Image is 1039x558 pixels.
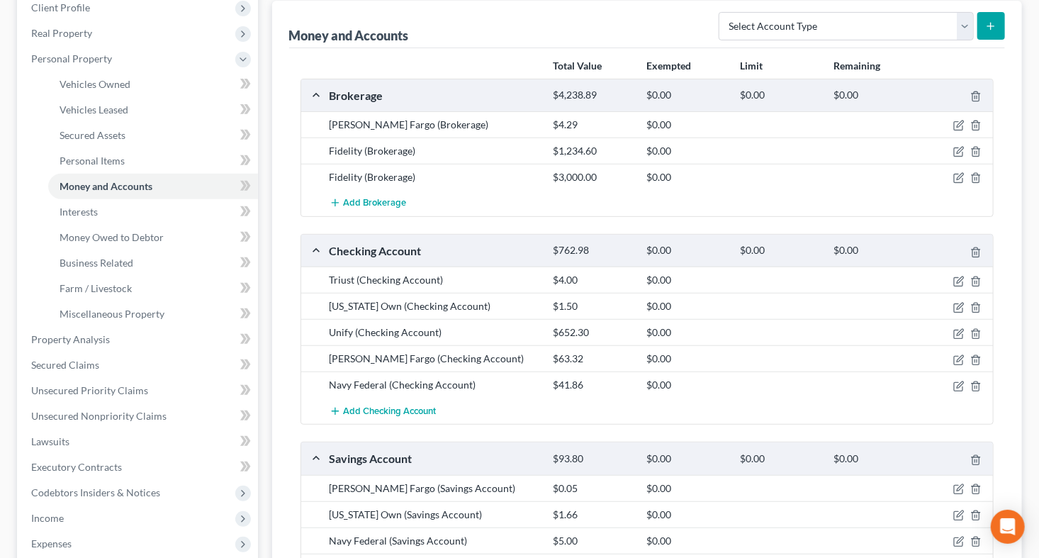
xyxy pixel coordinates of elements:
[60,104,128,116] span: Vehicles Leased
[31,461,122,473] span: Executory Contracts
[330,190,407,216] button: Add Brokerage
[322,88,546,103] div: Brokerage
[639,378,733,392] div: $0.00
[48,148,258,174] a: Personal Items
[60,206,98,218] span: Interests
[31,435,69,447] span: Lawsuits
[31,52,112,65] span: Personal Property
[289,27,409,44] div: Money and Accounts
[48,72,258,97] a: Vehicles Owned
[833,60,880,72] strong: Remaining
[31,333,110,345] span: Property Analysis
[546,481,640,496] div: $0.05
[322,534,546,548] div: Navy Federal (Savings Account)
[20,378,258,403] a: Unsecured Priority Claims
[344,406,437,417] span: Add Checking Account
[322,352,546,366] div: [PERSON_NAME] Fargo (Checking Account)
[546,452,640,466] div: $93.80
[322,451,546,466] div: Savings Account
[31,27,92,39] span: Real Property
[31,486,160,498] span: Codebtors Insiders & Notices
[546,325,640,340] div: $652.30
[826,452,920,466] div: $0.00
[322,273,546,287] div: Triust (Checking Account)
[322,299,546,313] div: [US_STATE] Own (Checking Account)
[48,225,258,250] a: Money Owed to Debtor
[60,231,164,243] span: Money Owed to Debtor
[60,129,125,141] span: Secured Assets
[733,244,826,257] div: $0.00
[20,403,258,429] a: Unsecured Nonpriority Claims
[740,60,763,72] strong: Limit
[733,89,826,102] div: $0.00
[322,144,546,158] div: Fidelity (Brokerage)
[546,170,640,184] div: $3,000.00
[60,78,130,90] span: Vehicles Owned
[31,512,64,524] span: Income
[48,276,258,301] a: Farm / Livestock
[639,244,733,257] div: $0.00
[639,508,733,522] div: $0.00
[322,243,546,258] div: Checking Account
[322,481,546,496] div: [PERSON_NAME] Fargo (Savings Account)
[20,327,258,352] a: Property Analysis
[60,155,125,167] span: Personal Items
[639,170,733,184] div: $0.00
[639,144,733,158] div: $0.00
[546,508,640,522] div: $1.66
[639,534,733,548] div: $0.00
[60,282,132,294] span: Farm / Livestock
[546,144,640,158] div: $1,234.60
[31,410,167,422] span: Unsecured Nonpriority Claims
[553,60,602,72] strong: Total Value
[639,118,733,132] div: $0.00
[826,244,920,257] div: $0.00
[639,481,733,496] div: $0.00
[991,510,1025,544] div: Open Intercom Messenger
[646,60,691,72] strong: Exempted
[322,378,546,392] div: Navy Federal (Checking Account)
[639,89,733,102] div: $0.00
[639,299,733,313] div: $0.00
[60,180,152,192] span: Money and Accounts
[546,534,640,548] div: $5.00
[322,118,546,132] div: [PERSON_NAME] Fargo (Brokerage)
[20,429,258,454] a: Lawsuits
[60,257,133,269] span: Business Related
[639,325,733,340] div: $0.00
[322,325,546,340] div: Unify (Checking Account)
[31,1,90,13] span: Client Profile
[48,174,258,199] a: Money and Accounts
[546,352,640,366] div: $63.32
[344,198,407,209] span: Add Brokerage
[546,118,640,132] div: $4.29
[546,273,640,287] div: $4.00
[733,452,826,466] div: $0.00
[48,97,258,123] a: Vehicles Leased
[546,244,640,257] div: $762.98
[826,89,920,102] div: $0.00
[48,123,258,148] a: Secured Assets
[48,301,258,327] a: Miscellaneous Property
[546,89,640,102] div: $4,238.89
[20,454,258,480] a: Executory Contracts
[48,199,258,225] a: Interests
[546,378,640,392] div: $41.86
[48,250,258,276] a: Business Related
[546,299,640,313] div: $1.50
[639,452,733,466] div: $0.00
[322,170,546,184] div: Fidelity (Brokerage)
[31,384,148,396] span: Unsecured Priority Claims
[330,398,437,424] button: Add Checking Account
[639,352,733,366] div: $0.00
[322,508,546,522] div: [US_STATE] Own (Savings Account)
[31,359,99,371] span: Secured Claims
[639,273,733,287] div: $0.00
[31,537,72,549] span: Expenses
[20,352,258,378] a: Secured Claims
[60,308,164,320] span: Miscellaneous Property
